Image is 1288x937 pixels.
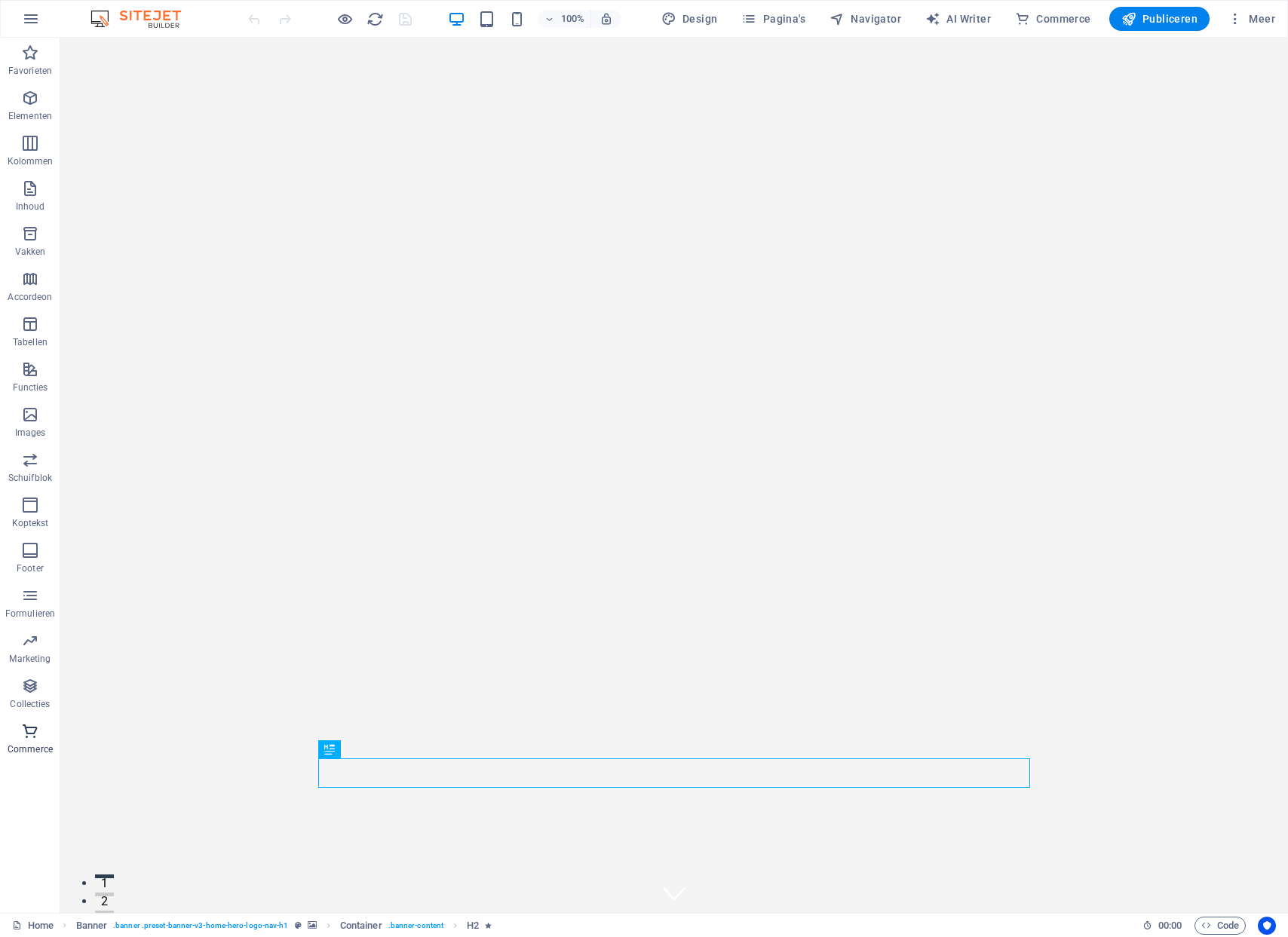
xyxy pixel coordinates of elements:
[76,917,492,935] nav: breadcrumb
[1222,7,1281,31] button: Meer
[388,917,443,935] span: . banner-content
[1015,11,1091,26] span: Commerce
[13,381,48,393] p: Functies
[15,427,46,439] p: Images
[16,201,45,213] p: Inhoud
[12,917,54,935] a: Klik om selectie op te heffen, dubbelklik om Pagina's te open
[87,10,200,28] img: Editor Logo
[741,11,805,26] span: Pagina's
[340,917,382,935] span: Klik om te selecteren, dubbelklik om te bewerken
[35,855,54,859] button: 2
[295,921,302,929] i: Dit element is een aanpasbare voorinstelling
[485,921,492,929] i: Element bevat een animatie
[366,10,384,28] button: reload
[336,10,354,28] button: Klik hier om de voorbeeldmodus te verlaten en verder te gaan met bewerken
[830,11,901,26] span: Navigator
[1109,7,1210,31] button: Publiceren
[925,11,991,26] span: AI Writer
[560,10,584,28] h6: 100%
[1121,11,1198,26] span: Publiceren
[17,562,44,574] p: Footer
[8,291,52,303] p: Accordeon
[15,246,46,258] p: Vakken
[1009,7,1097,31] button: Commerce
[9,653,51,665] p: Marketing
[1201,917,1239,935] span: Code
[366,11,384,28] i: Pagina opnieuw laden
[919,7,997,31] button: AI Writer
[12,517,49,529] p: Koptekst
[113,917,288,935] span: . banner .preset-banner-v3-home-hero-logo-nav-h1
[1194,917,1246,935] button: Code
[655,7,724,31] div: Design (Ctrl+Alt+Y)
[5,608,55,620] p: Formulieren
[1228,11,1275,26] span: Meer
[538,10,591,28] button: 100%
[8,110,52,122] p: Elementen
[35,837,54,841] button: 1
[1142,917,1182,935] h6: Sessietijd
[13,336,48,348] p: Tabellen
[467,917,479,935] span: Klik om te selecteren, dubbelklik om te bewerken
[308,921,317,929] i: Dit element bevat een achtergrond
[35,873,54,877] button: 3
[10,698,50,710] p: Collecties
[735,7,811,31] button: Pagina's
[823,7,907,31] button: Navigator
[8,743,53,755] p: Commerce
[1258,917,1276,935] button: Usercentrics
[1169,920,1171,931] span: :
[8,472,52,484] p: Schuifblok
[8,155,54,167] p: Kolommen
[661,11,718,26] span: Design
[1158,917,1182,935] span: 00 00
[655,7,724,31] button: Design
[600,12,613,26] i: Stel bij het wijzigen van de grootte van de weergegeven website automatisch het juist zoomniveau ...
[8,65,52,77] p: Favorieten
[76,917,108,935] span: Klik om te selecteren, dubbelklik om te bewerken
